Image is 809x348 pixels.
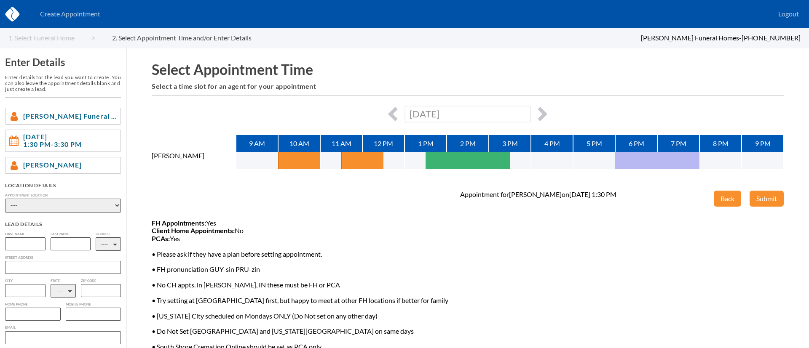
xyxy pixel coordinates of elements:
[362,135,404,152] div: 12 PM
[96,232,121,236] label: Gender
[460,191,616,198] div: Appointment for [PERSON_NAME] on [DATE] 1:30 PM
[5,326,121,329] label: Email
[236,135,278,152] div: 9 AM
[5,194,121,197] label: Appointment Location
[5,279,46,283] label: City
[152,152,236,170] div: [PERSON_NAME]
[23,133,82,149] span: [DATE] 1:30 PM - 3:30 PM
[152,226,235,234] b: Client Home Appointments:
[8,34,95,42] a: 1. Select Funeral Home
[404,135,447,152] div: 1 PM
[5,221,121,227] div: Lead Details
[750,191,784,207] button: Submit
[5,256,121,260] label: Street Address
[5,74,121,92] h6: Enter details for the lead you want to create. You can also leave the appointment details blank a...
[531,135,573,152] div: 4 PM
[51,232,91,236] label: Last Name
[489,135,531,152] div: 3 PM
[657,135,699,152] div: 7 PM
[573,135,615,152] div: 5 PM
[5,303,61,306] label: Home Phone
[23,112,117,120] span: [PERSON_NAME] Funeral Homes
[5,182,121,189] div: Location Details
[23,161,82,169] span: [PERSON_NAME]
[112,34,268,42] a: 2. Select Appointment Time and/or Enter Details
[5,56,121,68] h3: Enter Details
[81,279,121,283] label: Zip Code
[615,135,657,152] div: 6 PM
[66,303,121,306] label: Mobile Phone
[278,135,320,152] div: 10 AM
[699,135,742,152] div: 8 PM
[641,34,742,42] span: [PERSON_NAME] Funeral Homes -
[5,232,46,236] label: First Name
[742,34,801,42] span: [PHONE_NUMBER]
[152,219,206,227] b: FH Appointments:
[152,61,784,77] h1: Select Appointment Time
[152,82,784,90] h6: Select a time slot for an agent for your appointment
[51,279,76,283] label: State
[152,234,170,242] b: PCAs:
[714,191,741,207] button: Back
[742,135,784,152] div: 9 PM
[447,135,489,152] div: 2 PM
[320,135,362,152] div: 11 AM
